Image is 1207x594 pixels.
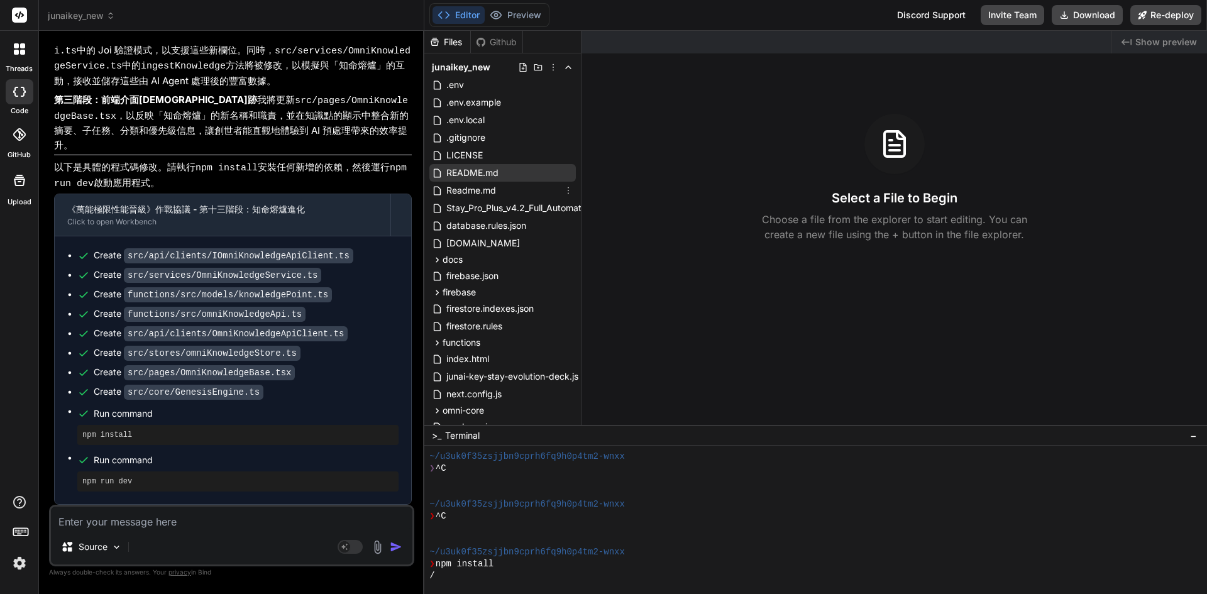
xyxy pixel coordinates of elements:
[429,510,436,522] span: ❯
[54,96,408,122] code: src/pages/OmniKnowledgeBase.tsx
[94,346,300,360] div: Create
[124,346,300,361] code: src/stores/omniKnowledgeStore.ts
[445,218,527,233] span: database.rules.json
[94,268,321,282] div: Create
[67,203,378,216] div: 《萬能極限性能晉級》作戰協議 - 第十三階段：知命熔爐進化
[1130,5,1201,25] button: Re-deploy
[754,212,1035,242] p: Choose a file from the explorer to start editing. You can create a new file using the + button in...
[445,351,490,366] span: index.html
[436,558,493,570] span: npm install
[1188,426,1199,446] button: −
[6,63,33,74] label: threads
[429,451,625,463] span: ~/u3uk0f35zsjjbn9cprh6fq9h0p4tm2-wnxx
[94,407,399,420] span: Run command
[890,5,973,25] div: Discord Support
[1052,5,1123,25] button: Download
[436,463,446,475] span: ^C
[445,236,521,251] span: [DOMAIN_NAME]
[445,301,535,316] span: firestore.indexes.json
[94,454,399,466] span: Run command
[54,28,412,88] p: 我將更新 中的 Joi 驗證模式，以支援這些新欄位。同時， 中的 方法將被修改，以模擬與「知命熔爐」的互動，接收並儲存這些由 AI Agent 處理後的豐富數據。
[445,165,500,180] span: README.md
[1190,429,1197,442] span: −
[1135,36,1197,48] span: Show preview
[54,94,257,106] strong: 第三階段：前端介面[DEMOGRAPHIC_DATA]跡
[432,429,441,442] span: >_
[429,570,434,582] span: /
[981,5,1044,25] button: Invite Team
[471,36,522,48] div: Github
[54,160,412,191] p: 以下是具體的程式碼修改。請執行 安裝任何新增的依賴，然後運行 啟動應用程式。
[443,286,476,299] span: firebase
[445,95,502,110] span: .env.example
[82,476,394,487] pre: npm run dev
[79,541,107,553] p: Source
[433,6,485,24] button: Editor
[445,130,487,145] span: .gitignore
[124,268,321,283] code: src/services/OmniKnowledgeService.ts
[9,553,30,574] img: settings
[445,201,623,216] span: Stay_Pro_Plus_v4.2_Full_Automation.user.js
[124,307,306,322] code: functions/src/omniKnowledgeApi.ts
[429,498,625,510] span: ~/u3uk0f35zsjjbn9cprh6fq9h0p4tm2-wnxx
[445,429,480,442] span: Terminal
[445,369,580,384] span: junai-key-stay-evolution-deck.js
[445,183,497,198] span: Readme.md
[124,287,332,302] code: functions/src/models/knowledgePoint.ts
[94,249,353,262] div: Create
[168,568,191,576] span: privacy
[11,106,28,116] label: code
[445,113,486,128] span: .env.local
[124,365,295,380] code: src/pages/OmniKnowledgeBase.tsx
[432,61,490,74] span: junaikey_new
[94,366,295,379] div: Create
[443,336,480,349] span: functions
[443,404,484,417] span: omni-core
[54,30,407,57] code: functions/src/omniKnowledgeApi.ts
[436,510,446,522] span: ^C
[429,558,436,570] span: ❯
[485,6,546,24] button: Preview
[82,430,394,440] pre: npm install
[124,385,263,400] code: src/core/GenesisEngine.ts
[49,566,414,578] p: Always double-check its answers. Your in Bind
[445,319,504,334] span: firestore.rules
[141,61,226,72] code: ingestKnowledge
[54,163,412,189] code: npm run dev
[94,385,263,399] div: Create
[8,150,31,160] label: GitHub
[445,268,500,283] span: firebase.json
[445,387,503,402] span: next.config.js
[94,327,348,340] div: Create
[445,419,503,434] span: package.json
[370,540,385,554] img: attachment
[124,248,353,263] code: src/api/clients/IOmniKnowledgeApiClient.ts
[390,541,402,553] img: icon
[54,93,412,152] p: 我將更新 ，以反映「知命熔爐」的新名稱和職責，並在知識點的顯示中整合新的摘要、子任務、分類和優先級信息，讓創世者能直觀地體驗到 AI 預處理帶來的效率提升。
[67,217,378,227] div: Click to open Workbench
[124,326,348,341] code: src/api/clients/OmniKnowledgeApiClient.ts
[94,307,306,321] div: Create
[48,9,115,22] span: junaikey_new
[832,189,957,207] h3: Select a File to Begin
[443,253,463,266] span: docs
[55,194,390,236] button: 《萬能極限性能晉級》作戰協議 - 第十三階段：知命熔爐進化Click to open Workbench
[196,163,258,173] code: npm install
[429,463,436,475] span: ❯
[429,546,625,558] span: ~/u3uk0f35zsjjbn9cprh6fq9h0p4tm2-wnxx
[445,148,484,163] span: LICENSE
[111,542,122,553] img: Pick Models
[94,288,332,301] div: Create
[8,197,31,207] label: Upload
[424,36,470,48] div: Files
[445,77,465,92] span: .env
